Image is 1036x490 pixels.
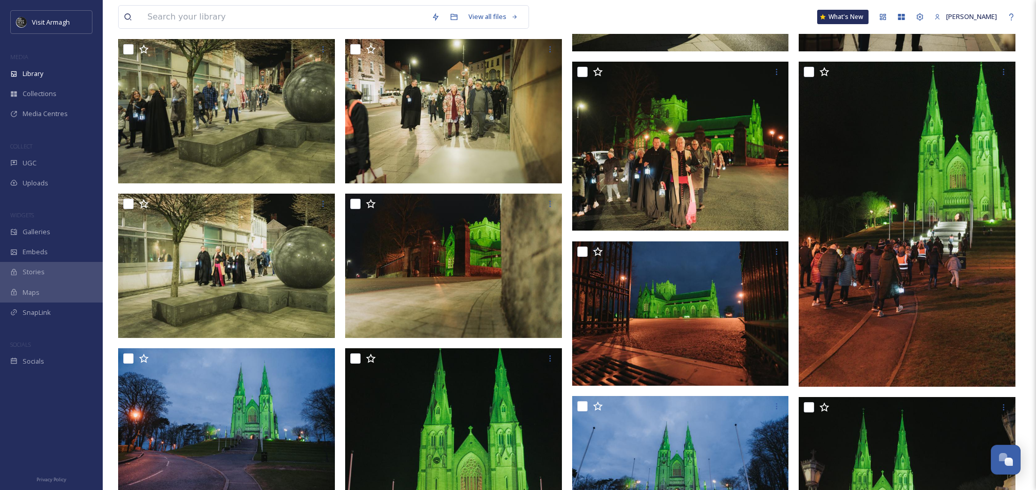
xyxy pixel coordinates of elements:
img: ext_1743609216.410395_patrick@patrickhughesphoto.com-A7404717.jpg [345,39,562,183]
img: ext_1743609210.049899_patrick@patrickhughesphoto.com-A7404639.jpg [345,194,562,338]
span: WIDGETS [10,211,34,219]
span: MEDIA [10,53,28,61]
a: [PERSON_NAME] [929,7,1002,27]
span: Maps [23,288,40,297]
a: Privacy Policy [36,473,66,485]
a: What's New [817,10,869,24]
span: SOCIALS [10,341,31,348]
img: ext_1743609211.596018_patrick@patrickhughesphoto.com-A7404661.jpg [118,194,335,338]
span: Visit Armagh [32,17,70,27]
button: Open Chat [991,445,1021,475]
span: Embeds [23,247,48,257]
span: Privacy Policy [36,476,66,483]
img: ext_1743609211.914631_patrick@patrickhughesphoto.com-A7404772.jpg [799,62,1015,387]
input: Search your library [142,6,426,28]
span: Uploads [23,178,48,188]
a: View all files [463,7,523,27]
span: UGC [23,158,36,168]
img: ext_1743609209.509146_patrick@patrickhughesphoto.com-A7404629.jpg [572,241,789,386]
span: Stories [23,267,45,277]
span: COLLECT [10,142,32,150]
span: [PERSON_NAME] [946,12,997,21]
span: Library [23,69,43,79]
span: Socials [23,356,44,366]
span: SnapLink [23,308,51,317]
span: Media Centres [23,109,68,119]
img: ext_1743609217.420457_patrick@patrickhughesphoto.com-A7404666.jpg [118,39,335,183]
span: Galleries [23,227,50,237]
span: Collections [23,89,56,99]
img: ext_1743609216.078539_patrick@patrickhughesphoto.com-A7404649.jpg [572,62,789,231]
img: THE-FIRST-PLACE-VISIT-ARMAGH.COM-BLACK.jpg [16,17,27,27]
